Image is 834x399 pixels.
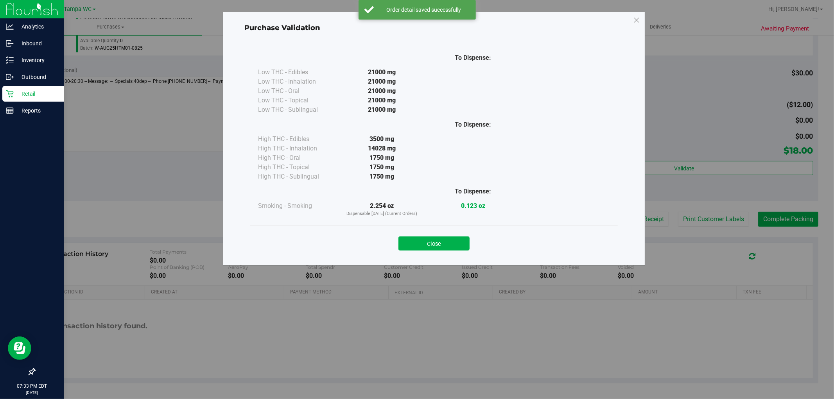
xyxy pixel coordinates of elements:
div: To Dispense: [427,120,518,129]
p: [DATE] [4,390,61,395]
div: To Dispense: [427,187,518,196]
p: Dispensable [DATE] (Current Orders) [336,211,427,217]
p: 07:33 PM EDT [4,383,61,390]
iframe: Resource center [8,336,31,360]
div: 1750 mg [336,172,427,181]
div: Low THC - Inhalation [258,77,336,86]
div: 1750 mg [336,163,427,172]
div: 2.254 oz [336,201,427,217]
div: Low THC - Sublingual [258,105,336,115]
inline-svg: Outbound [6,73,14,81]
p: Inventory [14,55,61,65]
div: High THC - Inhalation [258,144,336,153]
div: 21000 mg [336,105,427,115]
div: Smoking - Smoking [258,201,336,211]
p: Analytics [14,22,61,31]
inline-svg: Reports [6,107,14,115]
div: 21000 mg [336,86,427,96]
div: 21000 mg [336,96,427,105]
p: Outbound [14,72,61,82]
div: Low THC - Topical [258,96,336,105]
p: Reports [14,106,61,115]
inline-svg: Analytics [6,23,14,30]
div: 1750 mg [336,153,427,163]
button: Close [398,236,470,250]
div: High THC - Oral [258,153,336,163]
span: Purchase Validation [244,23,320,32]
div: Low THC - Edibles [258,68,336,77]
div: High THC - Topical [258,163,336,172]
div: High THC - Edibles [258,134,336,144]
div: Low THC - Oral [258,86,336,96]
div: To Dispense: [427,53,518,63]
div: 14028 mg [336,144,427,153]
inline-svg: Inventory [6,56,14,64]
p: Retail [14,89,61,98]
inline-svg: Retail [6,90,14,98]
div: High THC - Sublingual [258,172,336,181]
div: 3500 mg [336,134,427,144]
div: 21000 mg [336,68,427,77]
strong: 0.123 oz [461,202,485,209]
div: Order detail saved successfully [378,6,470,14]
inline-svg: Inbound [6,39,14,47]
p: Inbound [14,39,61,48]
div: 21000 mg [336,77,427,86]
